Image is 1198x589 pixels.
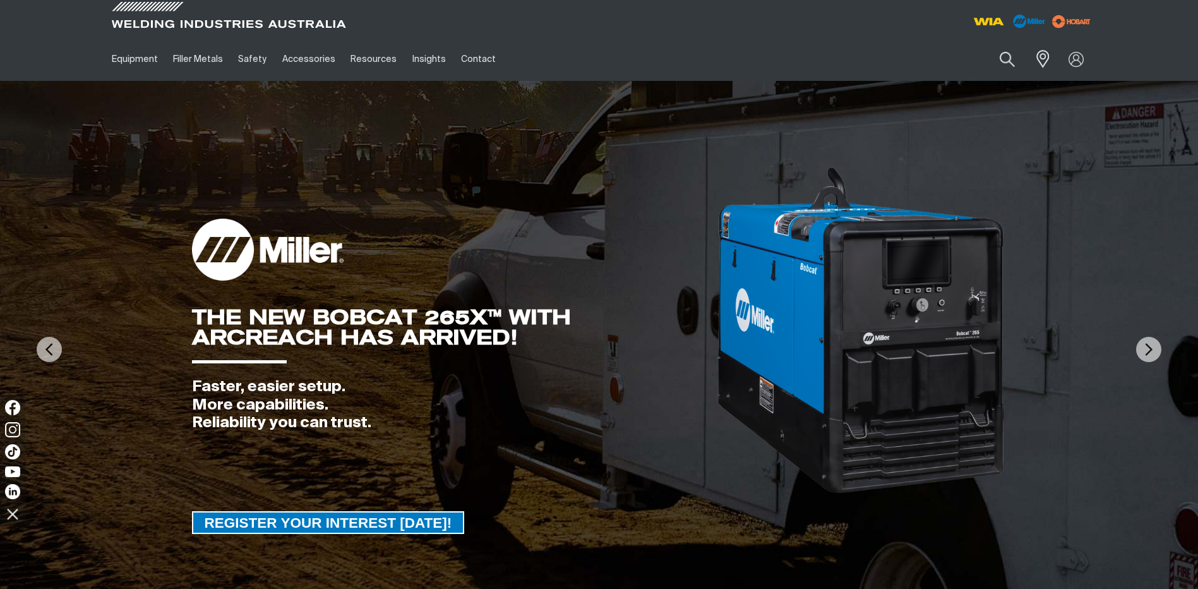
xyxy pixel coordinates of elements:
[343,37,404,81] a: Resources
[231,37,274,81] a: Safety
[5,400,20,415] img: Facebook
[165,37,231,81] a: Filler Metals
[986,44,1029,74] button: Search products
[404,37,453,81] a: Insights
[5,466,20,477] img: YouTube
[453,37,503,81] a: Contact
[192,378,716,432] div: Faster, easier setup. More capabilities. Reliability you can trust.
[192,511,465,534] a: REGISTER YOUR INTEREST TODAY!
[5,444,20,459] img: TikTok
[193,511,464,534] span: REGISTER YOUR INTEREST [DATE]!
[5,484,20,499] img: LinkedIn
[192,307,716,348] div: THE NEW BOBCAT 265X™ WITH ARCREACH HAS ARRIVED!
[1136,337,1161,362] img: NextArrow
[1048,12,1094,31] img: miller
[5,422,20,437] img: Instagram
[275,37,343,81] a: Accessories
[104,37,847,81] nav: Main
[2,503,23,525] img: hide socials
[37,337,62,362] img: PrevArrow
[104,37,165,81] a: Equipment
[969,44,1028,74] input: Product name or item number...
